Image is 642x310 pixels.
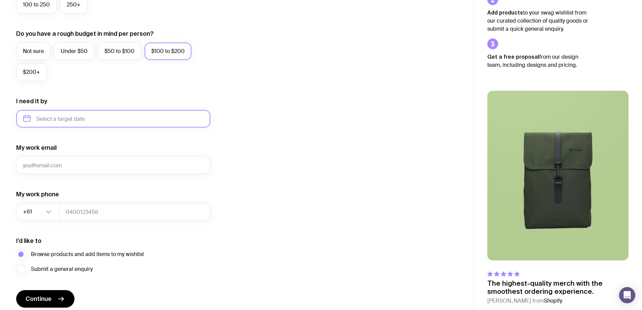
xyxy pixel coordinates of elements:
span: Browse products and add items to my wishlist [31,250,144,258]
label: $200+ [16,63,47,81]
button: Continue [16,290,74,308]
span: Continue [26,295,52,303]
div: Search for option [16,203,59,221]
input: 0400123456 [59,203,210,221]
input: you@email.com [16,157,210,174]
p: The highest-quality merch with the smoothest ordering experience. [487,279,629,295]
input: Select a target date [16,110,210,128]
label: Under $50 [54,43,94,60]
label: I need it by [16,97,47,105]
input: Search for option [33,203,44,221]
label: Do you have a rough budget in mind per person? [16,30,154,38]
label: Not sure [16,43,51,60]
label: I’d like to [16,237,41,245]
span: +61 [23,203,33,221]
cite: [PERSON_NAME] from [487,297,629,305]
div: Open Intercom Messenger [619,287,635,303]
label: My work email [16,144,57,152]
label: $100 to $200 [145,43,191,60]
p: from our design team, including designs and pricing. [487,53,588,69]
span: Shopify [544,297,562,304]
label: My work phone [16,190,59,198]
label: $50 to $100 [98,43,141,60]
p: to your swag wishlist from our curated collection of quality goods or submit a quick general enqu... [487,8,588,33]
strong: Add products [487,9,523,16]
span: Submit a general enquiry [31,265,93,273]
strong: Get a free proposal [487,54,539,60]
